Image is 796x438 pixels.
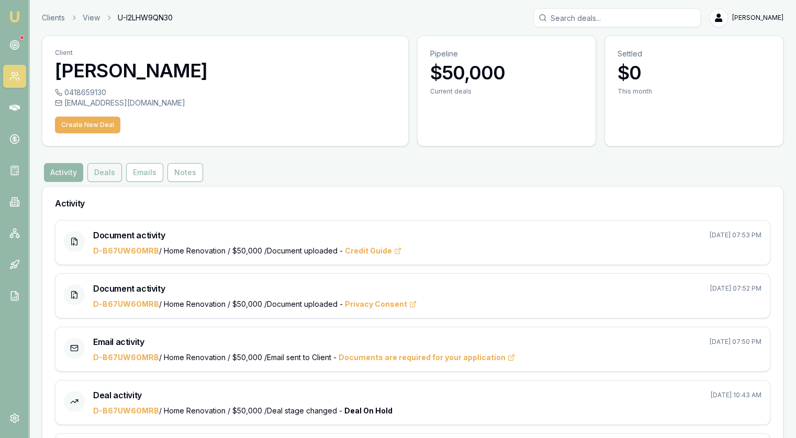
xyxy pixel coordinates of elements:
p: Pipeline [430,49,583,59]
a: Clients [42,13,65,23]
a: D-B67UW6OMRB [93,299,159,308]
h3: Document activity [93,229,165,241]
h3: $50,000 [430,62,583,83]
button: Notes [167,163,203,182]
a: D-B67UW6OMRB [93,246,159,255]
span: Credit Guide [345,246,401,256]
a: D-B67UW6OMRB [93,406,159,415]
p: [DATE] 07:50 PM [710,338,761,346]
span: / Home Renovation / $50,000 / [93,406,267,415]
button: Emails [126,163,163,182]
div: 0418659130 [55,87,396,98]
p: Settled [618,49,770,59]
p: Client [55,49,396,57]
span: Document uploaded - [267,299,417,308]
img: emu-icon-u.png [8,10,21,23]
span: Email sent to Client - [267,353,515,362]
div: Deal stage changed - [93,406,761,416]
p: [DATE] 07:52 PM [710,284,761,293]
span: / Home Renovation / $50,000 / [93,353,267,362]
span: / Home Renovation / $50,000 / [93,299,267,308]
a: D-B67UW6OMRB [93,353,159,362]
div: This month [618,87,770,96]
p: [DATE] 10:43 AM [711,391,761,399]
a: View [83,13,100,23]
button: Deals [87,163,122,182]
h3: Deal activity [93,389,142,401]
span: U-I2LHW9QN30 [118,13,173,23]
span: / Home Renovation / $50,000 / [93,246,267,255]
nav: breadcrumb [42,13,173,23]
h3: Document activity [93,282,165,295]
h3: [PERSON_NAME] [55,60,396,81]
h3: $0 [618,62,770,83]
span: [PERSON_NAME] [732,14,783,22]
input: Search deals [533,8,701,27]
div: Current deals [430,87,583,96]
button: Create New Deal [55,117,120,133]
span: Privacy Consent [345,299,417,309]
h3: Email activity [93,336,144,348]
div: [EMAIL_ADDRESS][DOMAIN_NAME] [55,98,396,108]
h3: Activity [55,199,770,208]
span: Document uploaded - [267,246,401,255]
button: Activity [44,163,83,182]
span: Deal On Hold [344,406,393,415]
span: Documents are required for your application [339,352,515,363]
p: [DATE] 07:53 PM [710,231,761,239]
